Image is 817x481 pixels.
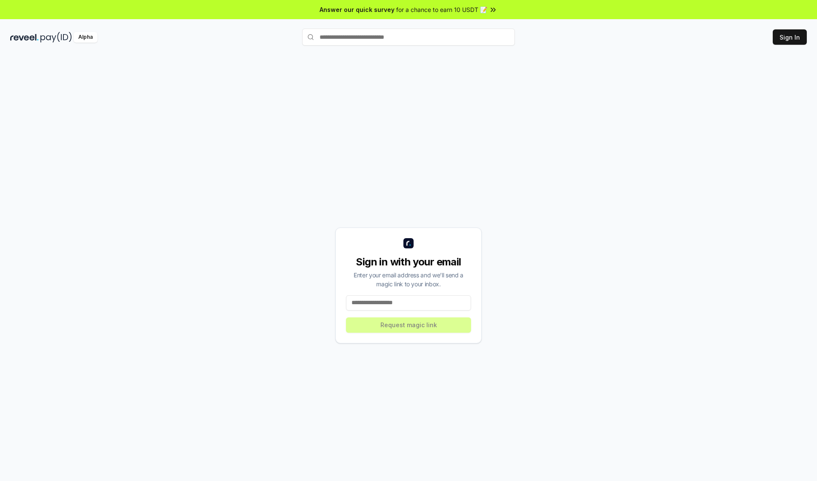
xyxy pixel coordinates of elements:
div: Enter your email address and we’ll send a magic link to your inbox. [346,271,471,288]
button: Sign In [773,29,807,45]
img: pay_id [40,32,72,43]
div: Sign in with your email [346,255,471,269]
span: Answer our quick survey [320,5,394,14]
img: logo_small [403,238,414,248]
span: for a chance to earn 10 USDT 📝 [396,5,487,14]
img: reveel_dark [10,32,39,43]
div: Alpha [74,32,97,43]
